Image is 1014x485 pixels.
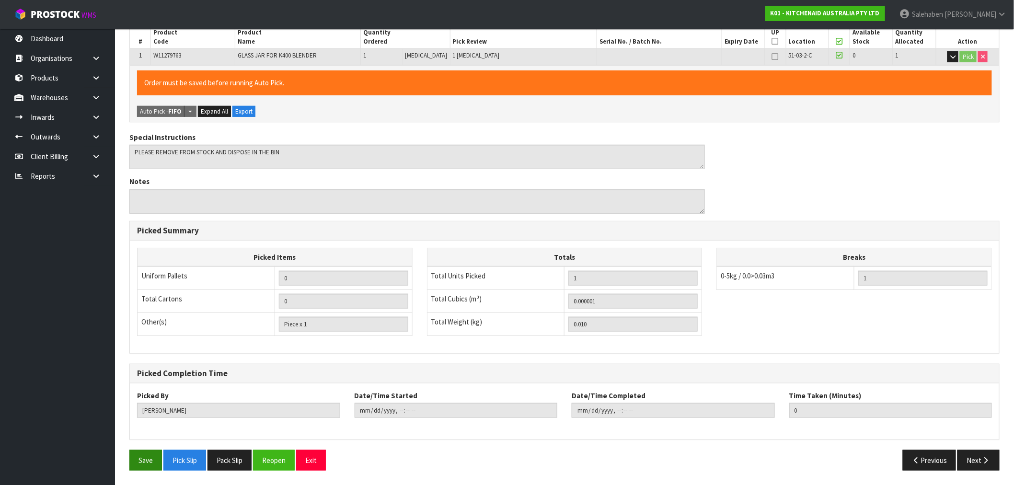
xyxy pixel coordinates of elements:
button: Pack Slip [207,450,252,471]
th: Pick Review [450,26,597,48]
th: Picked Items [138,248,413,266]
th: Totals [427,248,702,266]
button: Expand All [198,106,231,117]
th: Quantity Ordered [360,26,450,48]
td: Total Units Picked [427,266,565,290]
span: 1 [139,51,142,59]
th: Action [936,26,999,48]
button: Auto Pick -FIFO [137,106,184,117]
button: Pick [960,51,977,63]
label: Picked By [137,391,169,401]
button: Reopen [253,450,295,471]
strong: K01 - KITCHENAID AUSTRALIA PTY LTD [771,9,880,17]
button: Next [957,450,1000,471]
span: 0 [853,51,855,59]
th: # [130,26,151,48]
span: 1 [MEDICAL_DATA] [453,51,500,59]
h3: Picked Summary [137,226,992,235]
td: Total Cubics (m³) [427,289,565,312]
span: 0-5kg / 0.0>0.03m3 [721,271,774,280]
input: Picked By [137,403,340,418]
th: Location [786,26,829,48]
div: Order must be saved before running Auto Pick. [137,70,992,95]
th: Serial No. / Batch No. [597,26,722,48]
button: Pick Slip [163,450,206,471]
span: 1 [896,51,899,59]
td: Total Cartons [138,289,275,312]
span: [PERSON_NAME] [945,10,996,19]
th: Product Name [235,26,361,48]
input: Time Taken [789,403,992,418]
img: cube-alt.png [14,8,26,20]
small: WMS [81,11,96,20]
span: 1 [363,51,366,59]
span: 51-03-2-C [789,51,813,59]
h3: Picked Completion Time [137,369,992,378]
th: Quantity Allocated [893,26,936,48]
strong: FIFO [168,107,182,115]
td: Total Weight (kg) [427,312,565,335]
th: Expiry Date [722,26,765,48]
a: K01 - KITCHENAID AUSTRALIA PTY LTD [765,6,885,21]
span: Expand All [201,107,228,115]
label: Notes [129,176,150,186]
button: Save [129,450,162,471]
span: ProStock [31,8,80,21]
span: Salehaben [912,10,943,19]
th: UP [764,26,786,48]
th: Available Stock [850,26,893,48]
button: Export [232,106,255,117]
label: Time Taken (Minutes) [789,391,862,401]
input: OUTERS TOTAL = CTN [279,294,408,309]
td: Uniform Pallets [138,266,275,290]
td: Other(s) [138,312,275,335]
button: Previous [903,450,956,471]
th: Breaks [717,248,992,266]
span: W11279763 [153,51,181,59]
button: Exit [296,450,326,471]
label: Date/Time Started [355,391,418,401]
th: Product Code [151,26,235,48]
label: Date/Time Completed [572,391,645,401]
label: Special Instructions [129,132,196,142]
span: GLASS JAR FOR K400 BLENDER [238,51,317,59]
span: [MEDICAL_DATA] [405,51,448,59]
input: UNIFORM P LINES [279,271,408,286]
